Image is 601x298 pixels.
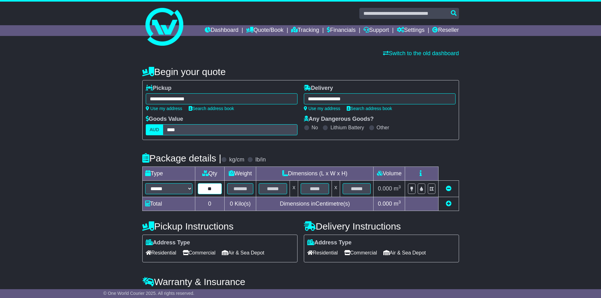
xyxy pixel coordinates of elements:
a: Switch to the old dashboard [383,50,459,56]
span: © One World Courier 2025. All rights reserved. [103,291,195,296]
span: Air & Sea Depot [383,248,426,258]
span: Commercial [183,248,215,258]
span: m [394,201,401,207]
label: Any Dangerous Goods? [304,116,374,123]
span: 0 [230,201,233,207]
span: Residential [146,248,176,258]
span: Air & Sea Depot [222,248,264,258]
a: Use my address [146,106,182,111]
span: m [394,185,401,192]
a: Search address book [189,106,234,111]
td: Dimensions in Centimetre(s) [256,197,374,211]
label: Goods Value [146,116,183,123]
span: 0.000 [378,201,392,207]
label: Lithium Battery [330,125,364,131]
label: Other [377,125,389,131]
span: Commercial [344,248,377,258]
label: No [312,125,318,131]
h4: Warranty & Insurance [142,277,459,287]
a: Remove this item [446,185,451,192]
a: Quote/Book [246,25,283,36]
a: Use my address [304,106,340,111]
a: Financials [327,25,356,36]
span: 0.000 [378,185,392,192]
td: Total [142,197,195,211]
a: Reseller [432,25,459,36]
a: Search address book [347,106,392,111]
h4: Delivery Instructions [304,221,459,231]
td: Volume [374,167,405,181]
sup: 3 [398,200,401,204]
td: Type [142,167,195,181]
label: Delivery [304,85,333,92]
label: kg/cm [229,156,244,163]
label: Address Type [146,239,190,246]
a: Support [363,25,389,36]
td: Dimensions (L x W x H) [256,167,374,181]
h4: Begin your quote [142,67,459,77]
td: Weight [224,167,256,181]
span: Residential [307,248,338,258]
label: Pickup [146,85,172,92]
a: Tracking [291,25,319,36]
a: Settings [397,25,425,36]
h4: Pickup Instructions [142,221,298,231]
label: lb/in [255,156,266,163]
h4: Package details | [142,153,221,163]
td: x [332,181,340,197]
a: Add new item [446,201,451,207]
td: Qty [195,167,224,181]
sup: 3 [398,184,401,189]
td: x [290,181,298,197]
label: Address Type [307,239,352,246]
a: Dashboard [205,25,239,36]
td: Kilo(s) [224,197,256,211]
td: 0 [195,197,224,211]
label: AUD [146,124,163,135]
